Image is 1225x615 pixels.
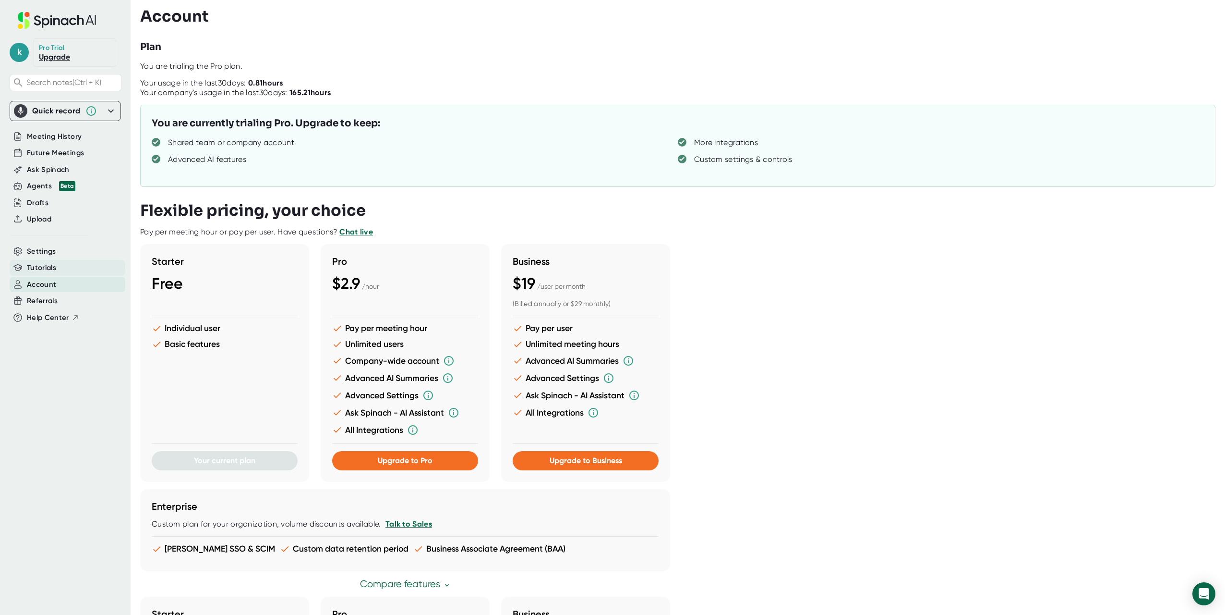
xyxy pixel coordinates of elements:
[339,227,373,236] a: Chat live
[289,88,331,97] b: 165.21 hours
[140,227,373,237] div: Pay per meeting hour or pay per user. Have questions?
[27,246,56,257] button: Settings
[513,390,659,401] li: Ask Spinach - AI Assistant
[385,519,432,529] a: Talk to Sales
[513,274,535,293] span: $19
[152,451,298,470] button: Your current plan
[27,197,48,209] button: Drafts
[27,181,75,192] button: Agents Beta
[140,201,366,220] h3: Flexible pricing, your choice
[362,283,379,290] span: / hour
[152,116,380,131] h3: You are currently trialing Pro. Upgrade to keep:
[194,456,255,465] span: Your current plan
[513,256,659,267] h3: Business
[332,355,478,367] li: Company-wide account
[332,339,478,349] li: Unlimited users
[152,519,659,529] div: Custom plan for your organization, volume discounts available.
[513,451,659,470] button: Upgrade to Business
[360,578,451,590] a: Compare features
[280,544,408,554] li: Custom data retention period
[140,7,209,25] h3: Account
[332,256,478,267] h3: Pro
[168,155,246,164] div: Advanced AI features
[27,148,84,159] button: Future Meetings
[168,138,294,148] div: Shared team or company account
[140,61,1225,71] div: You are trialing the Pro plan.
[27,214,51,225] button: Upload
[152,544,275,554] li: [PERSON_NAME] SSO & SCIM
[332,451,478,470] button: Upgrade to Pro
[537,283,586,290] span: / user per month
[413,544,565,554] li: Business Associate Agreement (BAA)
[152,256,298,267] h3: Starter
[32,106,81,116] div: Quick record
[27,312,69,323] span: Help Center
[694,138,758,148] div: More integrations
[152,339,298,349] li: Basic features
[513,355,659,367] li: Advanced AI Summaries
[550,456,622,465] span: Upgrade to Business
[513,339,659,349] li: Unlimited meeting hours
[513,372,659,384] li: Advanced Settings
[1192,582,1215,605] div: Open Intercom Messenger
[27,312,79,323] button: Help Center
[513,323,659,333] li: Pay per user
[332,390,478,401] li: Advanced Settings
[27,279,56,290] button: Account
[332,372,478,384] li: Advanced AI Summaries
[332,424,478,436] li: All Integrations
[14,101,117,121] div: Quick record
[332,323,478,333] li: Pay per meeting hour
[26,78,101,87] span: Search notes (Ctrl + K)
[59,181,75,191] div: Beta
[152,323,298,333] li: Individual user
[140,78,283,88] div: Your usage in the last 30 days:
[140,88,331,98] div: Your company's usage in the last 30 days:
[10,43,29,62] span: k
[513,300,659,308] div: (Billed annually or $29 monthly)
[27,295,58,307] button: Referrals
[694,155,793,164] div: Custom settings & controls
[27,262,56,273] button: Tutorials
[152,274,183,293] span: Free
[152,501,659,512] h3: Enterprise
[248,78,283,87] b: 0.81 hours
[39,52,70,61] a: Upgrade
[27,131,82,142] button: Meeting History
[513,407,659,418] li: All Integrations
[27,181,75,192] div: Agents
[378,456,432,465] span: Upgrade to Pro
[39,44,66,52] div: Pro Trial
[332,274,360,293] span: $2.9
[140,40,161,54] h3: Plan
[332,407,478,418] li: Ask Spinach - AI Assistant
[27,164,70,175] button: Ask Spinach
